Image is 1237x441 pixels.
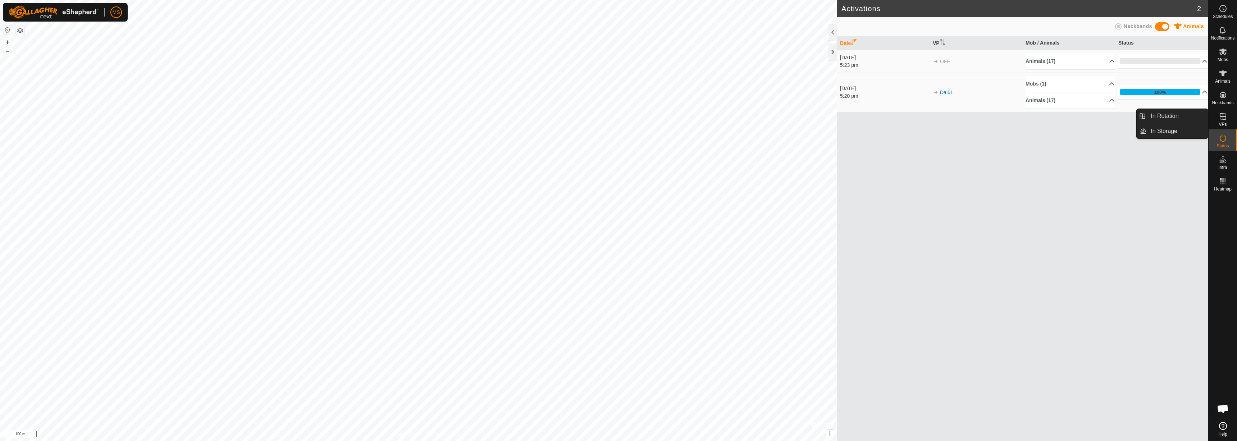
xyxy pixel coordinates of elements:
span: i [829,431,831,437]
button: – [3,47,12,56]
button: + [3,38,12,46]
p-accordion-header: Animals (17) [1026,92,1115,109]
span: Notifications [1211,36,1234,40]
button: Map Layers [16,26,24,35]
button: Reset Map [3,26,12,35]
div: Open chat [1212,398,1234,419]
div: [DATE] [840,85,929,92]
span: Heatmap [1214,187,1232,191]
p-accordion-header: Mobs (1) [1026,76,1115,92]
a: Privacy Policy [390,432,417,438]
div: 100% [1154,89,1166,96]
li: In Rotation [1137,109,1208,123]
h2: Activations [841,4,1197,13]
span: Help [1218,432,1227,436]
th: Status [1115,36,1208,50]
div: 5:20 pm [840,92,929,100]
span: Infra [1218,165,1227,170]
span: OFF [940,59,950,64]
th: Mob / Animals [1023,36,1115,50]
th: Date [837,36,930,50]
span: Neckbands [1212,101,1233,105]
span: Animals [1183,23,1204,29]
a: Dal61 [940,89,953,95]
span: VPs [1219,122,1227,127]
p-accordion-header: 0% [1118,54,1208,68]
span: In Rotation [1151,112,1178,120]
a: In Rotation [1146,109,1208,123]
span: 2 [1197,3,1201,14]
img: arrow [933,59,939,64]
img: arrow [933,89,939,95]
span: In Storage [1151,127,1177,135]
a: Contact Us [426,432,447,438]
div: 100% [1120,89,1200,95]
th: VP [930,36,1023,50]
a: In Storage [1146,124,1208,138]
span: Schedules [1213,14,1233,19]
div: 0% [1120,58,1200,64]
div: 5:23 pm [840,61,929,69]
span: MS [113,9,120,16]
p-accordion-header: Animals (17) [1026,53,1115,69]
span: Animals [1215,79,1231,83]
span: Status [1217,144,1229,148]
li: In Storage [1137,124,1208,138]
div: [DATE] [840,54,929,61]
img: Gallagher Logo [9,6,99,19]
p-sorticon: Activate to sort [851,40,857,46]
button: i [826,430,834,438]
span: Neckbands [1124,23,1152,29]
p-accordion-header: 100% [1118,85,1208,99]
a: Help [1209,419,1237,439]
span: Mobs [1218,58,1228,62]
p-sorticon: Activate to sort [940,40,945,46]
